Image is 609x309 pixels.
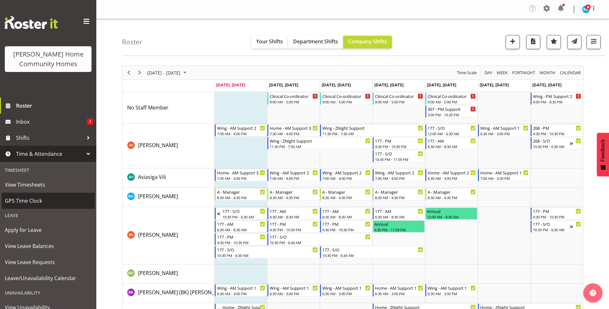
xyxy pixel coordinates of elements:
button: Filter Shifts [587,35,601,49]
img: barbara-dunlop8515.jpg [582,5,590,13]
div: 7:30 AM - 4:00 PM [270,131,318,136]
div: Billie Sothern"s event - 177 - AM Begin From Thursday, September 4, 2025 at 6:30:00 AM GMT+12:00 ... [373,207,425,220]
div: 6:30 AM - 3:00 PM [480,131,528,136]
a: View Timesheets [2,177,95,193]
div: Billie Sothern"s event - Annual Begin From Thursday, September 4, 2025 at 4:30:00 PM GMT+12:00 En... [373,220,425,233]
div: 6:30 AM - 3:00 PM [270,291,318,296]
div: 4:30 PM - 10:30 PM [533,131,581,136]
div: No Staff Member"s event - Clinical Co-ordinator Begin From Friday, September 5, 2025 at 9:00:00 A... [425,93,477,105]
div: Billie Sothern"s event - 177 - PM Begin From Monday, September 1, 2025 at 4:30:00 PM GMT+12:00 En... [215,233,267,245]
div: Brijesh (BK) Kachhadiya"s event - Wing - AM Support 1 Begin From Friday, September 5, 2025 at 6:3... [425,284,477,296]
div: Clinical Co-ordinator [428,93,476,99]
div: 6:30 AM - 3:00 PM [322,291,370,296]
div: Arshdeep Singh"s event - Wing - AM Support 2 Begin From Monday, September 1, 2025 at 7:00:00 AM G... [215,124,267,137]
div: A - Manager [322,189,370,195]
span: Shifts [16,133,83,143]
button: Timeline Day [483,69,493,77]
button: Next [135,69,144,77]
button: Your Shifts [251,36,288,49]
span: Month [539,69,556,77]
div: 177 - PM [270,221,318,227]
div: Barbara Dunlop"s event - A - Manager Begin From Friday, September 5, 2025 at 8:30:00 AM GMT+12:00... [425,188,477,200]
div: 10:30 PM - 6:30 AM [222,214,265,219]
span: Company Shifts [348,38,387,45]
span: calendar [559,69,581,77]
span: [DATE], [DATE] [480,82,509,88]
td: Brijesh (BK) Kachhadiya resource [122,284,214,303]
div: 6:30 AM - 8:30 AM [270,214,318,219]
div: Billie Sothern"s event - 177 - AM Begin From Wednesday, September 3, 2025 at 6:30:00 AM GMT+12:00... [320,207,372,220]
div: No Staff Member"s event - Wing - PM Support 2 Begin From Sunday, September 7, 2025 at 4:00:00 PM ... [531,93,583,105]
h4: Roster [122,38,143,46]
a: View Leave Requests [2,254,95,270]
div: 4:30 PM - 10:30 PM [217,240,265,245]
button: September 01 - 07, 2025 [146,69,189,77]
span: [DATE], [DATE] [374,82,404,88]
td: Asiasiga Vili resource [122,168,214,188]
div: Home - AM Support 1 [375,285,423,291]
div: 10:30 PM - 6:30 AM [322,253,423,258]
div: A - Manager [217,189,265,195]
span: Week [496,69,508,77]
div: Wing - AM Support 2 [270,169,318,176]
span: View Leave Requests [5,257,91,267]
a: Leave/Unavailability Calendar [2,270,95,286]
div: 177 - S/O [428,125,476,131]
button: Timeline Week [496,69,509,77]
div: 177 - S/O [270,234,370,240]
a: View Leave Balances [2,238,95,254]
span: Time & Attendance [16,149,83,159]
div: 177 - PM [217,234,265,240]
div: Next [134,66,145,79]
div: 7:00 AM - 4:00 PM [322,176,370,181]
div: A - Manager [375,189,423,195]
div: 9:00 AM - 5:00 PM [428,99,476,104]
button: Download a PDF of the roster according to the set date range. [526,35,540,49]
div: 9:00 AM - 5:00 PM [375,99,423,104]
span: No Staff Member [127,104,169,111]
span: Time Scale [456,69,477,77]
div: Billie Sothern"s event - Annual Begin From Friday, September 5, 2025 at 12:00:00 AM GMT+12:00 End... [425,207,477,220]
div: Annual [374,221,423,227]
div: 177 - S/O [375,150,423,157]
div: Barbara Dunlop"s event - A - Manager Begin From Monday, September 1, 2025 at 8:30:00 AM GMT+12:00... [215,188,267,200]
td: Barbara Dunlop resource [122,188,214,207]
div: 12:00 AM - 8:30 AM [427,214,476,219]
div: 4:30 PM - 10:30 PM [322,227,370,232]
span: Roster [16,101,93,110]
div: Asiasiga Vili"s event - Wing - AM Support 2 Begin From Wednesday, September 3, 2025 at 7:00:00 AM... [320,169,372,181]
a: [PERSON_NAME] (BK) [PERSON_NAME] [138,288,230,296]
div: Billie Sothern"s event - 177 - AM Begin From Tuesday, September 2, 2025 at 6:30:00 AM GMT+12:00 E... [267,207,319,220]
a: GPS Time Clock [2,193,95,209]
div: Barbara Dunlop"s event - A - Manager Begin From Thursday, September 4, 2025 at 8:30:00 AM GMT+12:... [373,188,425,200]
div: No Staff Member"s event - Clinical Co-ordinator Begin From Wednesday, September 3, 2025 at 9:00:0... [320,93,372,105]
div: Wing - ZNight Support [322,125,423,131]
div: Billie Sothern"s event - 177 - PM Begin From Sunday, September 7, 2025 at 4:30:00 PM GMT+12:00 En... [531,207,583,220]
div: Leave [2,209,95,222]
div: Billie Sothern"s event - 177 - S/O Begin From Sunday, August 31, 2025 at 10:30:00 PM GMT+12:00 En... [215,207,267,220]
a: [PERSON_NAME] [138,192,178,200]
div: Arshdeep Singh"s event - Home - AM Support 3 Begin From Tuesday, September 2, 2025 at 7:30:00 AM ... [267,124,319,137]
div: 4:30 PM - 11:59 PM [374,227,423,232]
div: Billie Sothern"s event - 177 - S/O Begin From Wednesday, September 3, 2025 at 10:30:00 PM GMT+12:... [320,246,425,258]
div: 307 - PM Support [428,106,476,112]
span: [DATE], [DATE] [322,82,351,88]
div: 6:30 AM - 3:00 PM [428,176,476,181]
span: 3 [87,119,93,125]
div: Wing - AM Support 2 [322,169,370,176]
span: [DATE] - [DATE] [147,69,181,77]
div: Brijesh (BK) Kachhadiya"s event - Wing - AM Support 1 Begin From Wednesday, September 3, 2025 at ... [320,284,372,296]
button: Send a list of all shifts for the selected filtered period to all rostered employees. [567,35,581,49]
div: 177 - AM [270,208,318,214]
span: [PERSON_NAME] [138,193,178,200]
div: Clinical Co-ordinator [375,93,423,99]
div: 9:00 AM - 5:00 PM [270,99,318,104]
div: Brijesh (BK) Kachhadiya"s event - Wing - AM Support 1 Begin From Tuesday, September 2, 2025 at 6:... [267,284,319,296]
div: 12:00 AM - 6:30 AM [428,131,476,136]
div: Billie Sothern"s event - 177 - AM Begin From Monday, September 1, 2025 at 6:30:00 AM GMT+12:00 En... [215,220,267,233]
span: [DATE], [DATE] [427,82,456,88]
div: Wing - AM Support 2 [375,169,423,176]
div: 8:30 AM - 4:30 PM [217,195,265,200]
div: No Staff Member"s event - 307 - PM Support Begin From Friday, September 5, 2025 at 3:00:00 PM GMT... [425,105,477,118]
div: 268 - S/O [533,137,570,144]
